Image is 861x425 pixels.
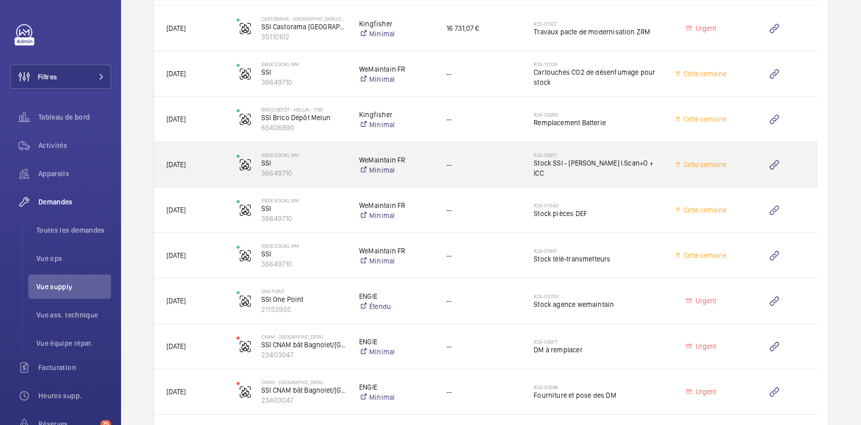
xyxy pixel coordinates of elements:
p: WeMaintain FR [359,155,433,165]
span: Activités [38,140,111,150]
span: Cette semaine [681,161,726,169]
p: 65406890 [261,123,346,133]
h2: R24-04971 [534,339,660,345]
p: Siège social WM [261,61,346,67]
span: Remplacement Batterie [534,118,660,128]
p: 36649710 [261,77,346,87]
p: Siège social WM [261,197,346,203]
span: Heures supp. [38,391,111,401]
p: 23403047 [261,350,346,360]
img: fire_alarm.svg [239,114,251,126]
p: SSI [261,67,346,77]
span: [DATE] [166,206,186,214]
span: -- [446,159,521,171]
p: CNAM - [GEOGRAPHIC_DATA] [261,379,346,385]
h2: R24-09280 [534,112,660,118]
img: fire_alarm.svg [239,159,251,171]
span: -- [446,295,521,307]
span: [DATE] [166,251,186,259]
span: [DATE] [166,388,186,396]
p: SSI [261,249,346,259]
a: Minimal [359,74,433,84]
img: fire_alarm.svg [239,341,251,353]
p: CNAM - [GEOGRAPHIC_DATA] [261,334,346,340]
span: -- [446,68,521,80]
p: WeMaintain FR [359,200,433,210]
span: Cartouches CO2 de désenfumage pour stock [534,67,660,87]
span: 16 731,07 € [446,23,521,34]
span: Filtres [38,72,57,82]
span: Stock télé-transmetteurs [534,254,660,264]
span: Cette semaine [681,206,726,214]
h2: R24-05700 [534,293,660,299]
span: Appareils [38,169,111,179]
span: [DATE] [166,161,186,169]
p: 23403047 [261,395,346,405]
span: Vue ass. technique [36,310,111,320]
span: [DATE] [166,115,186,123]
span: Urgent [694,388,716,396]
p: Brico Dépôt - MELUN - 1790 [261,107,346,113]
span: -- [446,341,521,352]
span: Urgent [694,342,716,350]
p: 21153935 [261,304,346,314]
p: Siège social WM [261,243,346,249]
span: Stock agence wemaintain [534,299,660,309]
span: Toutes les demandes [36,225,111,235]
p: SSI [261,158,346,168]
h2: R24-09217 [534,152,660,158]
span: -- [446,204,521,216]
span: -- [446,114,521,125]
p: Kingfisher [359,110,433,120]
a: Minimal [359,29,433,39]
p: 36649710 [261,168,346,178]
p: 35110102 [261,32,346,42]
p: WeMaintain FR [359,246,433,256]
span: [DATE] [166,24,186,32]
span: Cette semaine [681,115,726,123]
img: fire_alarm.svg [239,23,251,35]
a: Minimal [359,120,433,130]
span: Vue ops [36,253,111,263]
img: fire_alarm.svg [239,250,251,262]
img: fire_alarm.svg [239,68,251,80]
p: SSI Brico Dépôt Melun [261,113,346,123]
h2: R24-03566 [534,384,660,390]
span: DM à remplacer [534,345,660,355]
span: Stock pièces DEF [534,208,660,219]
h2: R25-01327 [534,21,660,27]
span: Facturation [38,362,111,373]
span: Demandes [38,197,111,207]
span: [DATE] [166,297,186,305]
span: Cette semaine [681,251,726,259]
h2: R24-12708 [534,61,660,67]
p: Kingfisher [359,19,433,29]
span: Cette semaine [681,70,726,78]
span: Fourniture et pose des DM [534,390,660,400]
a: Minimal [359,210,433,221]
span: Urgent [694,24,716,32]
p: ONE POINT [261,288,346,294]
h2: R24-07840 [534,202,660,208]
p: SSI [261,203,346,214]
span: Vue supply [36,282,111,292]
p: SSI One Point [261,294,346,304]
img: fire_alarm.svg [239,386,251,398]
p: ENGIE [359,382,433,392]
a: Minimal [359,347,433,357]
span: -- [446,250,521,261]
button: Filtres [10,65,111,89]
p: WeMaintain FR [359,64,433,74]
span: [DATE] [166,342,186,350]
p: 36649710 [261,214,346,224]
p: ENGIE [359,291,433,301]
p: SSI CNAM bât Bagnolet/[GEOGRAPHIC_DATA] A2-A3-B1-B2-B3 [261,340,346,350]
h2: R24-07491 [534,248,660,254]
a: Minimal [359,256,433,266]
span: Stock SSI - [PERSON_NAME] I.Scan+O + ICC [534,158,660,178]
img: fire_alarm.svg [239,295,251,307]
a: Minimal [359,392,433,402]
span: Travaux pacte de modernisation ZRM [534,27,660,37]
a: Étendu [359,301,433,311]
p: Siège social WM [261,152,346,158]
